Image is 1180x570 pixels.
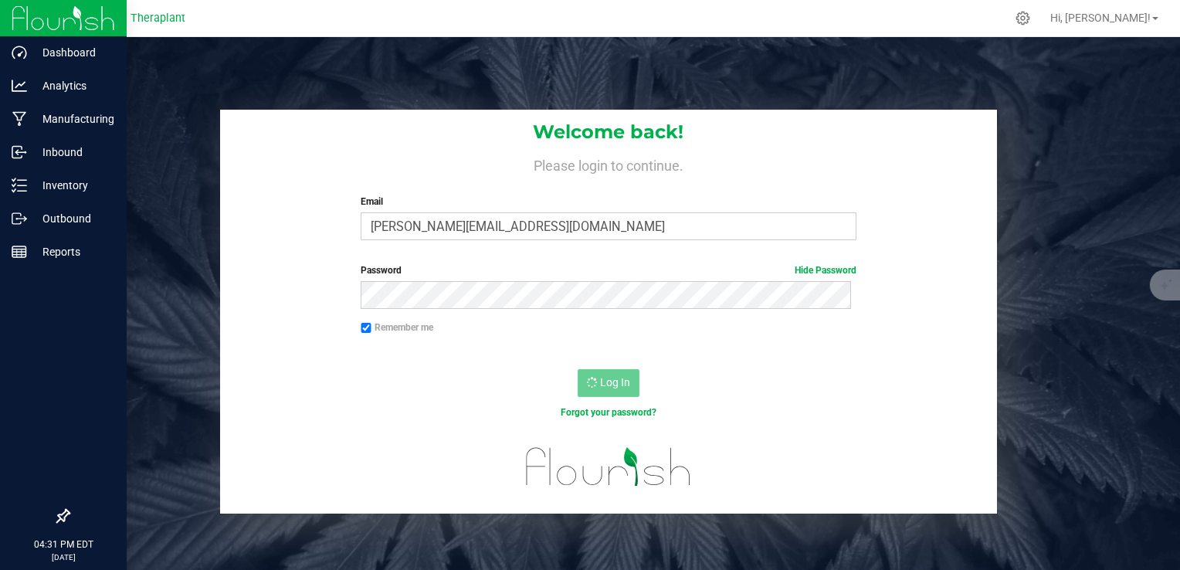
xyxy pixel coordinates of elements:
[795,265,856,276] a: Hide Password
[361,195,856,209] label: Email
[220,154,998,173] h4: Please login to continue.
[7,538,120,551] p: 04:31 PM EDT
[27,143,120,161] p: Inbound
[220,122,998,142] h1: Welcome back!
[12,178,27,193] inline-svg: Inventory
[27,43,120,62] p: Dashboard
[12,45,27,60] inline-svg: Dashboard
[12,211,27,226] inline-svg: Outbound
[27,209,120,228] p: Outbound
[600,376,630,388] span: Log In
[12,78,27,93] inline-svg: Analytics
[27,76,120,95] p: Analytics
[7,551,120,563] p: [DATE]
[27,176,120,195] p: Inventory
[27,243,120,261] p: Reports
[361,323,371,334] input: Remember me
[1050,12,1151,24] span: Hi, [PERSON_NAME]!
[578,369,639,397] button: Log In
[131,12,185,25] span: Theraplant
[361,265,402,276] span: Password
[561,407,656,418] a: Forgot your password?
[511,436,706,498] img: flourish_logo.svg
[12,111,27,127] inline-svg: Manufacturing
[12,244,27,260] inline-svg: Reports
[27,110,120,128] p: Manufacturing
[1013,11,1032,25] div: Manage settings
[361,321,433,334] label: Remember me
[12,144,27,160] inline-svg: Inbound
